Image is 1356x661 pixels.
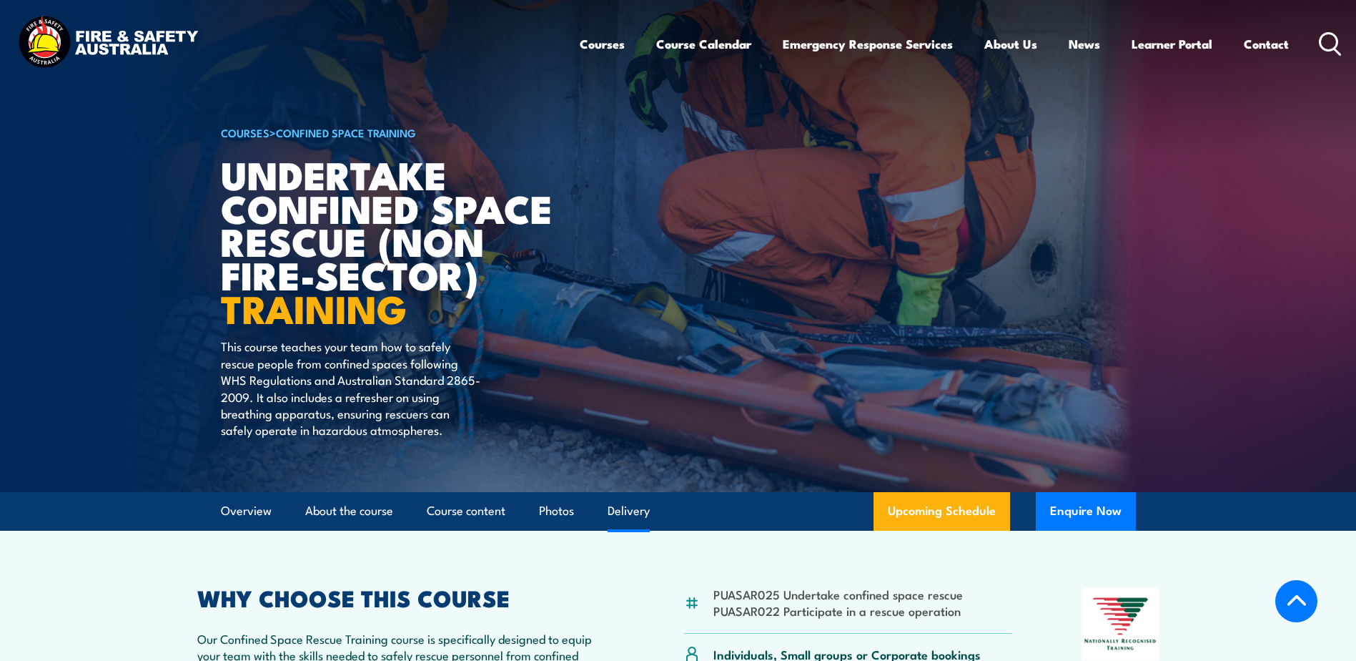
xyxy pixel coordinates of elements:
[221,124,574,141] h6: >
[197,587,615,607] h2: WHY CHOOSE THIS COURSE
[427,492,505,530] a: Course content
[1082,587,1159,660] img: Nationally Recognised Training logo.
[221,492,272,530] a: Overview
[1244,25,1289,63] a: Contact
[713,586,963,602] li: PUASAR025 Undertake confined space rescue
[221,338,482,438] p: This course teaches your team how to safely rescue people from confined spaces following WHS Regu...
[221,124,269,140] a: COURSES
[783,25,953,63] a: Emergency Response Services
[305,492,393,530] a: About the course
[580,25,625,63] a: Courses
[656,25,751,63] a: Course Calendar
[221,157,574,325] h1: Undertake Confined Space Rescue (non Fire-Sector)
[1132,25,1212,63] a: Learner Portal
[608,492,650,530] a: Delivery
[1069,25,1100,63] a: News
[276,124,416,140] a: Confined Space Training
[1036,492,1136,531] button: Enquire Now
[874,492,1010,531] a: Upcoming Schedule
[539,492,574,530] a: Photos
[221,278,407,337] strong: TRAINING
[713,602,963,619] li: PUASAR022 Participate in a rescue operation
[984,25,1037,63] a: About Us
